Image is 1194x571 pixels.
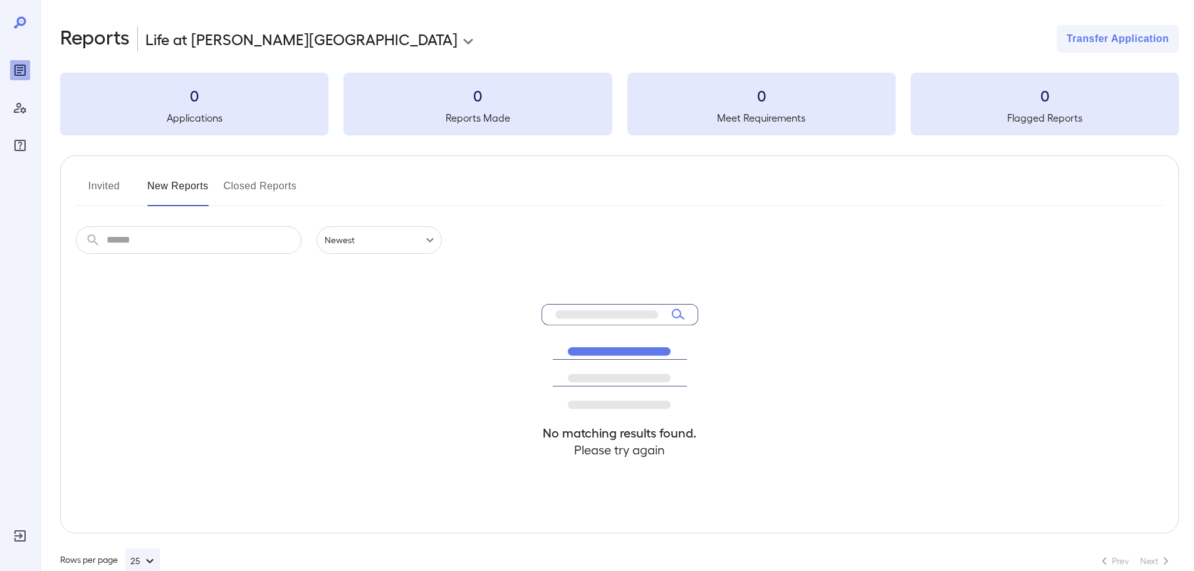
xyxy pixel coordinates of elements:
[911,85,1179,105] h3: 0
[10,135,30,155] div: FAQ
[627,85,896,105] h3: 0
[542,441,698,458] h4: Please try again
[145,29,458,49] p: Life at [PERSON_NAME][GEOGRAPHIC_DATA]
[60,85,328,105] h3: 0
[343,85,612,105] h3: 0
[542,424,698,441] h4: No matching results found.
[627,110,896,125] h5: Meet Requirements
[317,226,442,254] div: Newest
[224,176,297,206] button: Closed Reports
[76,176,132,206] button: Invited
[147,176,209,206] button: New Reports
[10,60,30,80] div: Reports
[60,110,328,125] h5: Applications
[10,526,30,546] div: Log Out
[10,98,30,118] div: Manage Users
[1057,25,1179,53] button: Transfer Application
[60,25,130,53] h2: Reports
[911,110,1179,125] h5: Flagged Reports
[343,110,612,125] h5: Reports Made
[1091,551,1179,571] nav: pagination navigation
[60,73,1179,135] summary: 0Applications0Reports Made0Meet Requirements0Flagged Reports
